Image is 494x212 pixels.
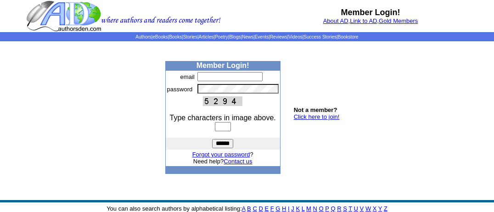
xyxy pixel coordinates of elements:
a: P [325,205,329,212]
a: T [348,205,352,212]
b: Not a member? [294,106,337,113]
a: Z [384,205,387,212]
a: Stories [183,34,197,39]
a: Forgot your password [192,151,250,158]
b: Member Login! [196,61,249,69]
a: News [242,34,253,39]
a: V [360,205,364,212]
a: Poetry [215,34,228,39]
a: Success Stories [303,34,337,39]
a: B [247,205,251,212]
a: Bookstore [338,34,359,39]
font: , , [323,17,418,24]
a: Articles [199,34,214,39]
a: Y [378,205,382,212]
a: D [258,205,263,212]
a: eBooks [152,34,168,39]
a: E [264,205,269,212]
font: email [180,73,195,80]
a: X [373,205,377,212]
a: C [253,205,257,212]
a: U [354,205,358,212]
a: Events [255,34,269,39]
a: S [343,205,347,212]
b: Member Login! [341,8,400,17]
a: H [282,205,286,212]
a: L [302,205,305,212]
a: M [306,205,311,212]
a: K [296,205,300,212]
a: O [319,205,324,212]
a: R [337,205,341,212]
font: You can also search authors by alphabetical listing: [107,205,387,212]
a: Authors [135,34,151,39]
a: Link to AD [350,17,377,24]
span: | | | | | | | | | | | | [135,34,358,39]
font: ? [192,151,253,158]
a: Q [331,205,335,212]
a: I [288,205,290,212]
font: Type characters in image above. [170,114,276,122]
img: This Is CAPTCHA Image [203,96,242,106]
a: F [270,205,274,212]
a: Videos [288,34,302,39]
a: A [242,205,246,212]
a: N [313,205,317,212]
a: W [365,205,371,212]
a: G [275,205,280,212]
font: Need help? [193,158,253,165]
font: password [167,86,193,93]
a: Books [169,34,182,39]
a: About AD [323,17,348,24]
a: Blogs [229,34,241,39]
a: J [291,205,294,212]
a: Gold Members [379,17,418,24]
a: Contact us [224,158,252,165]
a: Click here to join! [294,113,340,120]
a: Reviews [270,34,287,39]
